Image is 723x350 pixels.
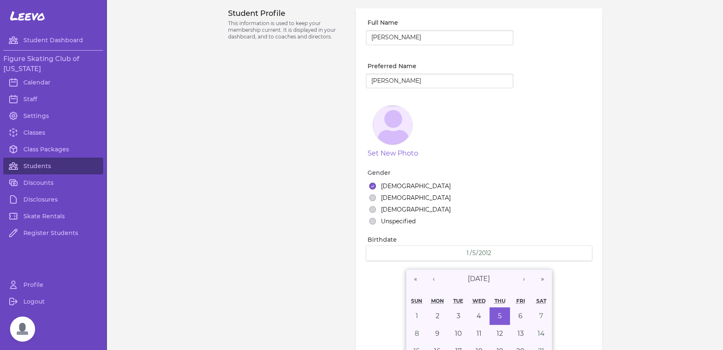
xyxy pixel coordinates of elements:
[366,74,513,89] input: Richard
[510,325,531,342] button: January 13, 2012
[490,325,510,342] button: January 12, 2012
[3,107,103,124] a: Settings
[406,325,427,342] button: January 8, 2012
[435,330,439,337] abbr: January 9, 2012
[539,312,543,320] abbr: January 7, 2012
[431,298,444,304] abbr: Monday
[368,148,418,158] button: Set New Photo
[3,158,103,174] a: Students
[453,298,463,304] abbr: Tuesday
[425,270,443,288] button: ‹
[518,330,524,337] abbr: January 13, 2012
[478,249,492,257] input: YYYY
[531,325,552,342] button: January 14, 2012
[415,330,419,337] abbr: January 8, 2012
[3,225,103,241] a: Register Students
[406,270,425,288] button: «
[472,249,476,257] input: DD
[477,330,482,337] abbr: January 11, 2012
[455,330,462,337] abbr: January 10, 2012
[10,8,45,23] span: Leevo
[3,174,103,191] a: Discounts
[381,182,451,190] label: [DEMOGRAPHIC_DATA]
[406,307,427,325] button: January 1, 2012
[368,235,592,244] label: Birthdate
[518,312,523,320] abbr: January 6, 2012
[448,307,469,325] button: January 3, 2012
[490,307,510,325] button: January 5, 2012
[538,330,545,337] abbr: January 14, 2012
[368,18,513,27] label: Full Name
[476,249,478,257] span: /
[3,74,103,91] a: Calendar
[10,317,35,342] a: Open chat
[427,325,448,342] button: January 9, 2012
[411,298,422,304] abbr: Sunday
[516,298,525,304] abbr: Friday
[536,298,546,304] abbr: Saturday
[3,124,103,141] a: Classes
[3,208,103,225] a: Skate Rentals
[368,62,513,70] label: Preferred Name
[470,249,472,257] span: /
[515,270,533,288] button: ›
[494,298,505,304] abbr: Thursday
[381,205,451,214] label: [DEMOGRAPHIC_DATA]
[497,330,503,337] abbr: January 12, 2012
[533,270,552,288] button: »
[228,8,346,18] h3: Student Profile
[3,276,103,293] a: Profile
[228,20,346,40] p: This information is used to keep your membership current. It is displayed in your dashboard, and ...
[3,32,103,49] a: Student Dashboard
[381,194,451,202] label: [DEMOGRAPHIC_DATA]
[466,249,470,257] input: MM
[469,325,490,342] button: January 11, 2012
[436,312,439,320] abbr: January 2, 2012
[443,270,515,288] button: [DATE]
[498,312,502,320] abbr: January 5, 2012
[448,325,469,342] button: January 10, 2012
[381,217,416,225] label: Unspecified
[368,169,592,177] label: Gender
[3,293,103,310] a: Logout
[3,54,103,74] h3: Figure Skating Club of [US_STATE]
[416,312,418,320] abbr: January 1, 2012
[477,312,481,320] abbr: January 4, 2012
[469,307,490,325] button: January 4, 2012
[3,141,103,158] a: Class Packages
[510,307,531,325] button: January 6, 2012
[457,312,460,320] abbr: January 3, 2012
[366,30,513,45] input: Richard Button
[3,91,103,107] a: Staff
[427,307,448,325] button: January 2, 2012
[531,307,552,325] button: January 7, 2012
[3,191,103,208] a: Disclosures
[472,298,486,304] abbr: Wednesday
[468,275,490,283] span: [DATE]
